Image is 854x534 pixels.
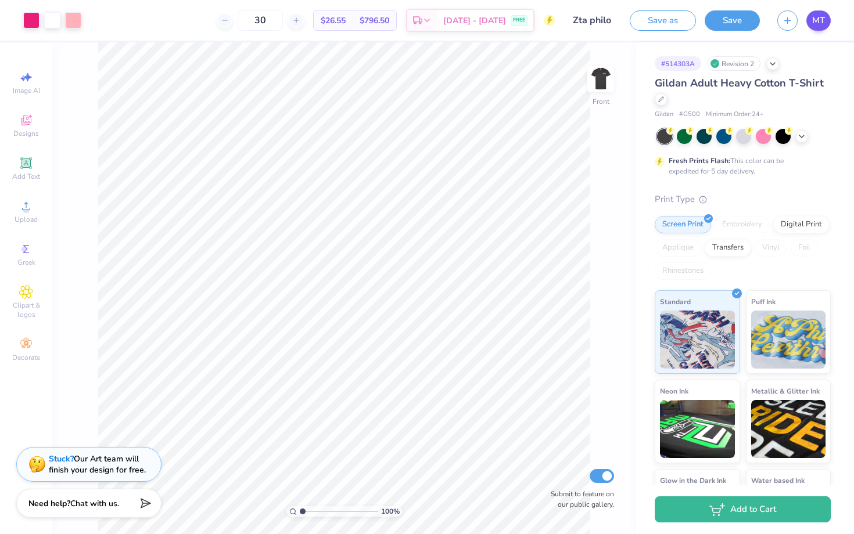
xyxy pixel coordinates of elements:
[17,258,35,267] span: Greek
[806,10,831,31] a: MT
[12,172,40,181] span: Add Text
[49,453,74,464] strong: Stuck?
[669,156,730,165] strong: Fresh Prints Flash:
[655,110,673,120] span: Gildan
[755,239,787,257] div: Vinyl
[6,301,46,319] span: Clipart & logos
[791,239,818,257] div: Foil
[669,156,812,176] div: This color can be expedited for 5 day delivery.
[660,385,688,397] span: Neon Ink
[13,129,39,138] span: Designs
[705,10,760,31] button: Save
[28,498,70,509] strong: Need help?
[706,110,764,120] span: Minimum Order: 24 +
[655,193,831,206] div: Print Type
[381,506,400,517] span: 100 %
[751,474,805,486] span: Water based Ink
[660,474,726,486] span: Glow in the Dark Ink
[513,16,525,24] span: FREE
[589,67,612,91] img: Front
[15,215,38,224] span: Upload
[751,400,826,458] img: Metallic & Glitter Ink
[655,76,824,90] span: Gildan Adult Heavy Cotton T-Shirt
[660,400,735,458] img: Neon Ink
[705,239,751,257] div: Transfers
[773,216,830,233] div: Digital Print
[593,96,609,107] div: Front
[660,295,691,308] span: Standard
[13,86,40,95] span: Image AI
[655,216,711,233] div: Screen Print
[751,311,826,369] img: Puff Ink
[655,56,701,71] div: # 514303A
[70,498,119,509] span: Chat with us.
[751,295,776,308] span: Puff Ink
[655,262,711,280] div: Rhinestones
[655,496,831,522] button: Add to Cart
[655,239,701,257] div: Applique
[49,453,146,475] div: Our Art team will finish your design for free.
[321,15,346,27] span: $26.55
[443,15,506,27] span: [DATE] - [DATE]
[564,9,621,32] input: Untitled Design
[360,15,389,27] span: $796.50
[660,311,735,369] img: Standard
[12,353,40,362] span: Decorate
[715,216,770,233] div: Embroidery
[630,10,696,31] button: Save as
[238,10,283,31] input: – –
[812,14,825,27] span: MT
[679,110,700,120] span: # G500
[544,489,614,510] label: Submit to feature on our public gallery.
[707,56,760,71] div: Revision 2
[751,385,820,397] span: Metallic & Glitter Ink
